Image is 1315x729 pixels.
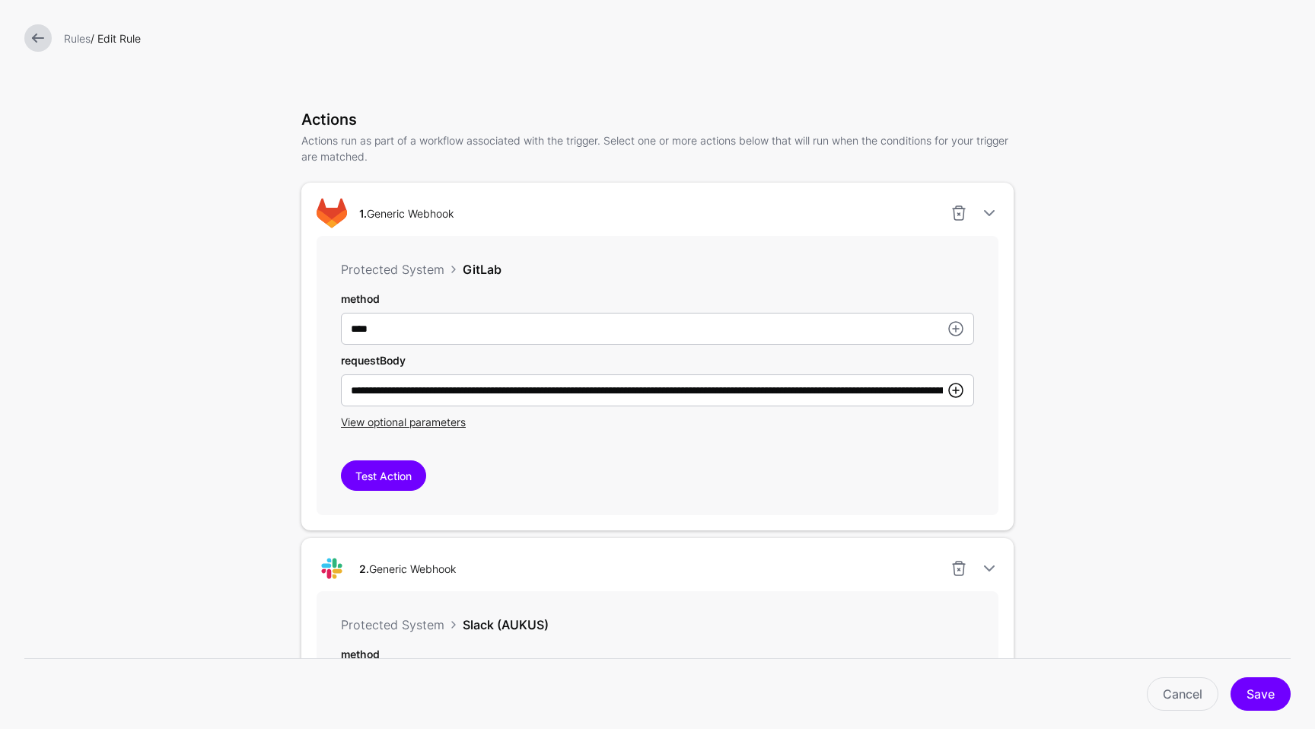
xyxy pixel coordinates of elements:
[341,352,406,368] label: requestBody
[301,110,1014,129] h3: Actions
[341,291,380,307] label: method
[1147,677,1218,711] a: Cancel
[353,205,460,221] div: Generic Webhook
[301,132,1014,164] p: Actions run as part of a workflow associated with the trigger. Select one or more actions below t...
[341,262,444,277] span: Protected System
[317,553,347,584] img: svg+xml;base64,PHN2ZyB3aWR0aD0iNjQiIGhlaWdodD0iNjQiIHZpZXdCb3g9IjAgMCA2NCA2NCIgZmlsbD0ibm9uZSIgeG...
[64,32,91,45] a: Rules
[463,262,501,277] span: GitLab
[359,562,369,575] strong: 2.
[359,207,367,220] strong: 1.
[341,617,444,632] span: Protected System
[58,30,1297,46] div: / Edit Rule
[341,415,466,428] span: View optional parameters
[341,460,426,491] button: Test Action
[463,617,549,632] span: Slack (AUKUS)
[341,646,380,662] label: method
[1231,677,1291,711] button: Save
[353,561,462,577] div: Generic Webhook
[317,198,347,228] img: svg+xml;base64,PHN2ZyBoZWlnaHQ9IjI0MDQiIHZpZXdCb3g9Ii0uMSAuNSA5NjAuMiA5MjMuOSIgd2lkdGg9IjI1MDAiIH...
